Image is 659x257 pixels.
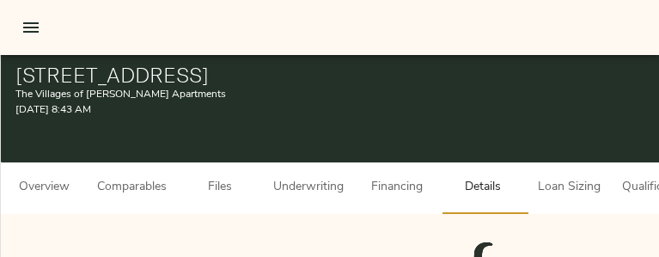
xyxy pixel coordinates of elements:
span: Files [187,177,253,199]
button: open drawer [10,7,52,48]
span: Comparables [97,177,167,199]
span: Overview [11,177,76,199]
span: Details [450,177,516,199]
span: Underwriting [273,177,344,199]
span: Loan Sizing [536,177,601,199]
span: Financing [364,177,430,199]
